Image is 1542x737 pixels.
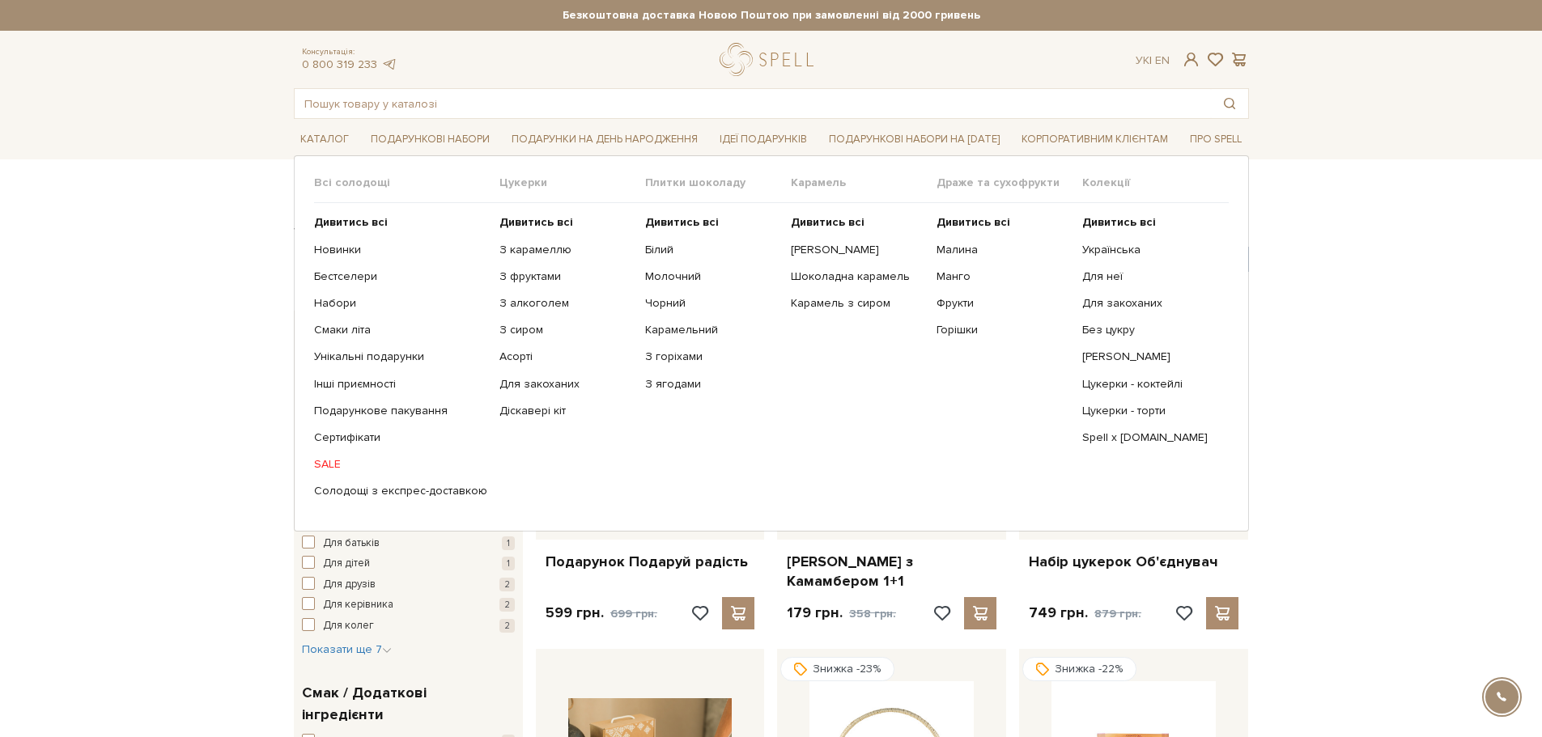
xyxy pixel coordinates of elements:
[787,553,996,591] a: [PERSON_NAME] з Камамбером 1+1
[302,597,515,613] button: Для керівника 2
[645,215,779,230] a: Дивитись всі
[713,127,813,152] a: Ідеї подарунків
[720,43,821,76] a: logo
[780,657,894,681] div: Знижка -23%
[1082,176,1228,190] span: Колекції
[302,57,377,71] a: 0 800 319 233
[645,269,779,284] a: Молочний
[302,47,397,57] span: Консультація:
[499,404,633,418] a: Діскавері кіт
[645,215,719,229] b: Дивитись всі
[791,269,924,284] a: Шоколадна карамель
[294,8,1249,23] strong: Безкоштовна доставка Новою Поштою при замовленні від 2000 гривень
[937,215,1010,229] b: Дивитись всі
[937,215,1070,230] a: Дивитись всі
[822,125,1006,153] a: Подарункові набори на [DATE]
[502,536,515,550] span: 1
[499,215,573,229] b: Дивитись всі
[1082,377,1216,392] a: Цукерки - коктейлі
[314,430,487,445] a: Сертифікати
[546,553,755,571] a: Подарунок Подаруй радість
[937,323,1070,337] a: Горішки
[937,269,1070,284] a: Манго
[499,215,633,230] a: Дивитись всі
[791,176,937,190] span: Карамель
[295,89,1211,118] input: Пошук товару у каталозі
[499,323,633,337] a: З сиром
[314,457,487,472] a: SALE
[323,618,374,634] span: Для колег
[314,296,487,311] a: Набори
[645,323,779,337] a: Карамельний
[645,176,791,190] span: Плитки шоколаду
[499,349,633,364] a: Асорті
[499,296,633,311] a: З алкоголем
[314,404,487,418] a: Подарункове пакування
[505,127,704,152] a: Подарунки на День народження
[302,642,392,658] button: Показати ще 7
[499,578,515,591] span: 2
[1155,53,1170,67] a: En
[323,556,370,572] span: Для дітей
[294,155,1249,531] div: Каталог
[1029,553,1238,571] a: Набір цукерок Об'єднувач
[499,243,633,257] a: З карамеллю
[1015,125,1175,153] a: Корпоративним клієнтам
[546,604,657,623] p: 599 грн.
[937,296,1070,311] a: Фрукти
[499,619,515,633] span: 2
[791,215,924,230] a: Дивитись всі
[1082,215,1216,230] a: Дивитись всі
[1149,53,1152,67] span: |
[502,557,515,570] span: 1
[302,577,515,593] button: Для друзів 2
[314,215,388,229] b: Дивитись всі
[1082,430,1216,445] a: Spell x [DOMAIN_NAME]
[1136,53,1170,68] div: Ук
[1082,404,1216,418] a: Цукерки - торти
[1082,243,1216,257] a: Українська
[294,127,355,152] a: Каталог
[314,269,487,284] a: Бестселери
[302,618,515,634] button: Для колег 2
[937,176,1082,190] span: Драже та сухофрукти
[791,243,924,257] a: [PERSON_NAME]
[645,377,779,392] a: З ягодами
[791,215,864,229] b: Дивитись всі
[1082,269,1216,284] a: Для неї
[314,323,487,337] a: Смаки літа
[791,296,924,311] a: Карамель з сиром
[645,243,779,257] a: Білий
[314,243,487,257] a: Новинки
[302,682,511,726] span: Смак / Додаткові інгредієнти
[499,176,645,190] span: Цукерки
[1029,604,1141,623] p: 749 грн.
[323,577,376,593] span: Для друзів
[314,215,487,230] a: Дивитись всі
[314,176,499,190] span: Всі солодощі
[381,57,397,71] a: telegram
[1211,89,1248,118] button: Пошук товару у каталозі
[314,349,487,364] a: Унікальні подарунки
[302,536,515,552] button: Для батьків 1
[364,127,496,152] a: Подарункові набори
[1082,323,1216,337] a: Без цукру
[1082,349,1216,364] a: [PERSON_NAME]
[323,536,380,552] span: Для батьків
[323,597,393,613] span: Для керівника
[645,296,779,311] a: Чорний
[610,607,657,621] span: 699 грн.
[499,269,633,284] a: З фруктами
[1022,657,1136,681] div: Знижка -22%
[645,349,779,364] a: З горіхами
[937,243,1070,257] a: Малина
[1183,127,1248,152] a: Про Spell
[302,642,392,656] span: Показати ще 7
[302,556,515,572] button: Для дітей 1
[1082,296,1216,311] a: Для закоханих
[499,377,633,392] a: Для закоханих
[314,377,487,392] a: Інші приємності
[1094,607,1141,621] span: 879 грн.
[1082,215,1156,229] b: Дивитись всі
[499,598,515,612] span: 2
